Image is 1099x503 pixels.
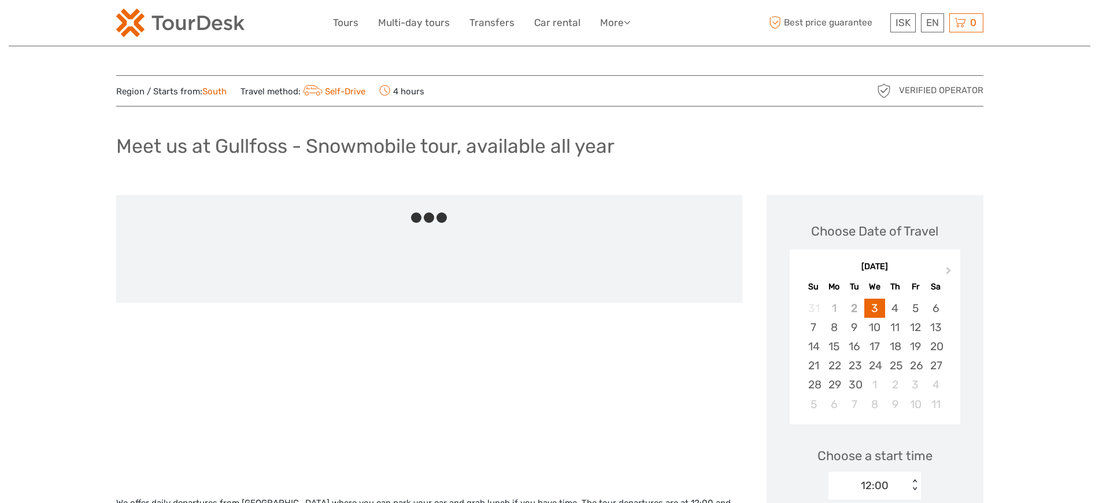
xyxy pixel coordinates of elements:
[817,447,933,465] span: Choose a start time
[905,395,926,414] div: Choose Friday, October 10th, 2025
[864,318,885,337] div: Choose Wednesday, September 10th, 2025
[301,86,366,97] a: Self-Drive
[941,264,959,282] button: Next Month
[968,17,978,28] span: 0
[824,356,844,375] div: Choose Monday, September 22nd, 2025
[202,86,227,97] a: South
[905,299,926,318] div: Choose Friday, September 5th, 2025
[824,299,844,318] div: Not available Monday, September 1st, 2025
[926,318,946,337] div: Choose Saturday, September 13th, 2025
[885,375,905,394] div: Choose Thursday, October 2nd, 2025
[926,279,946,295] div: Sa
[885,279,905,295] div: Th
[379,83,424,99] span: 4 hours
[844,395,864,414] div: Choose Tuesday, October 7th, 2025
[804,356,824,375] div: Choose Sunday, September 21st, 2025
[926,395,946,414] div: Choose Saturday, October 11th, 2025
[804,279,824,295] div: Su
[905,337,926,356] div: Choose Friday, September 19th, 2025
[811,222,938,240] div: Choose Date of Travel
[804,375,824,394] div: Choose Sunday, September 28th, 2025
[864,279,885,295] div: We
[116,9,245,37] img: 120-15d4194f-c635-41b9-a512-a3cb382bfb57_logo_small.png
[804,337,824,356] div: Choose Sunday, September 14th, 2025
[824,279,844,295] div: Mo
[905,356,926,375] div: Choose Friday, September 26th, 2025
[905,279,926,295] div: Fr
[378,14,450,31] a: Multi-day tours
[864,356,885,375] div: Choose Wednesday, September 24th, 2025
[804,299,824,318] div: Not available Sunday, August 31st, 2025
[875,82,893,100] img: verified_operator_grey_128.png
[905,375,926,394] div: Choose Friday, October 3rd, 2025
[864,375,885,394] div: Choose Wednesday, October 1st, 2025
[926,299,946,318] div: Choose Saturday, September 6th, 2025
[844,337,864,356] div: Choose Tuesday, September 16th, 2025
[844,299,864,318] div: Not available Tuesday, September 2nd, 2025
[885,299,905,318] div: Choose Thursday, September 4th, 2025
[534,14,580,31] a: Car rental
[885,395,905,414] div: Choose Thursday, October 9th, 2025
[864,337,885,356] div: Choose Wednesday, September 17th, 2025
[926,375,946,394] div: Choose Saturday, October 4th, 2025
[804,395,824,414] div: Choose Sunday, October 5th, 2025
[790,261,960,273] div: [DATE]
[240,83,366,99] span: Travel method:
[116,134,615,158] h1: Meet us at Gullfoss - Snowmobile tour, available all year
[824,318,844,337] div: Choose Monday, September 8th, 2025
[844,279,864,295] div: Tu
[864,395,885,414] div: Choose Wednesday, October 8th, 2025
[921,13,944,32] div: EN
[824,395,844,414] div: Choose Monday, October 6th, 2025
[844,375,864,394] div: Choose Tuesday, September 30th, 2025
[767,13,887,32] span: Best price guarantee
[864,299,885,318] div: Choose Wednesday, September 3rd, 2025
[333,14,358,31] a: Tours
[116,86,227,98] span: Region / Starts from:
[885,337,905,356] div: Choose Thursday, September 18th, 2025
[861,478,889,493] div: 12:00
[844,318,864,337] div: Choose Tuesday, September 9th, 2025
[885,356,905,375] div: Choose Thursday, September 25th, 2025
[896,17,911,28] span: ISK
[824,375,844,394] div: Choose Monday, September 29th, 2025
[844,356,864,375] div: Choose Tuesday, September 23rd, 2025
[469,14,515,31] a: Transfers
[804,318,824,337] div: Choose Sunday, September 7th, 2025
[600,14,630,31] a: More
[824,337,844,356] div: Choose Monday, September 15th, 2025
[905,318,926,337] div: Choose Friday, September 12th, 2025
[899,85,983,97] span: Verified Operator
[926,356,946,375] div: Choose Saturday, September 27th, 2025
[885,318,905,337] div: Choose Thursday, September 11th, 2025
[793,299,956,414] div: month 2025-09
[926,337,946,356] div: Choose Saturday, September 20th, 2025
[910,479,920,491] div: < >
